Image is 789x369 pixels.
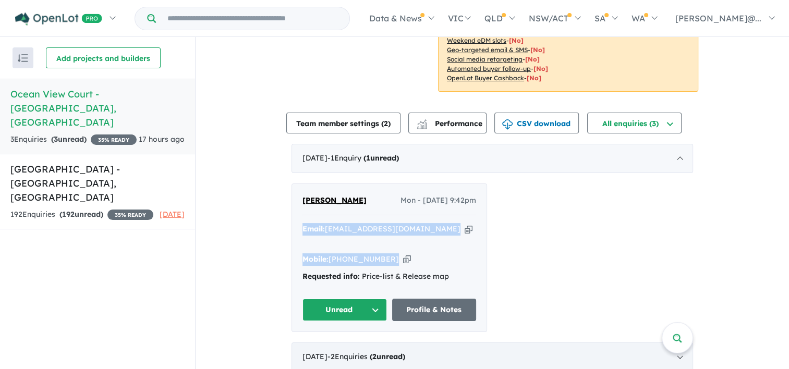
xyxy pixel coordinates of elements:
[447,46,528,54] u: Geo-targeted email & SMS
[327,352,405,361] span: - 2 Enquir ies
[447,36,506,44] u: Weekend eDM slots
[329,254,399,264] a: [PHONE_NUMBER]
[160,210,185,219] span: [DATE]
[302,194,367,207] a: [PERSON_NAME]
[10,208,153,221] div: 192 Enquir ies
[447,65,531,72] u: Automated buyer follow-up
[525,55,540,63] span: [No]
[527,74,541,82] span: [No]
[509,36,524,44] span: [No]
[286,113,400,133] button: Team member settings (2)
[447,55,523,63] u: Social media retargeting
[302,224,325,233] strong: Email:
[408,113,487,133] button: Performance
[370,352,405,361] strong: ( unread)
[417,119,427,125] img: line-chart.svg
[392,299,477,321] a: Profile & Notes
[384,119,388,128] span: 2
[139,134,185,144] span: 17 hours ago
[18,54,28,62] img: sort.svg
[447,74,524,82] u: OpenLot Buyer Cashback
[107,210,153,220] span: 35 % READY
[502,119,513,130] img: download icon
[530,46,545,54] span: [No]
[494,113,579,133] button: CSV download
[91,134,137,145] span: 35 % READY
[587,113,682,133] button: All enquiries (3)
[403,254,411,265] button: Copy
[418,119,482,128] span: Performance
[302,195,367,205] span: [PERSON_NAME]
[10,133,137,146] div: 3 Enquir ies
[46,47,161,68] button: Add projects and builders
[54,134,58,144] span: 3
[62,210,75,219] span: 192
[533,65,548,72] span: [No]
[675,13,761,23] span: [PERSON_NAME]@...
[10,162,185,204] h5: [GEOGRAPHIC_DATA] - [GEOGRAPHIC_DATA] , [GEOGRAPHIC_DATA]
[292,144,693,173] div: [DATE]
[302,254,329,264] strong: Mobile:
[51,134,87,144] strong: ( unread)
[363,153,399,163] strong: ( unread)
[302,270,476,283] div: Price-list & Release map
[302,272,360,281] strong: Requested info:
[10,87,185,129] h5: Ocean View Court - [GEOGRAPHIC_DATA] , [GEOGRAPHIC_DATA]
[158,7,347,30] input: Try estate name, suburb, builder or developer
[327,153,399,163] span: - 1 Enquir y
[372,352,377,361] span: 2
[465,224,472,235] button: Copy
[400,194,476,207] span: Mon - [DATE] 9:42pm
[417,122,427,129] img: bar-chart.svg
[325,224,460,233] a: [EMAIL_ADDRESS][DOMAIN_NAME]
[366,153,370,163] span: 1
[302,299,387,321] button: Unread
[15,13,102,26] img: Openlot PRO Logo White
[59,210,103,219] strong: ( unread)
